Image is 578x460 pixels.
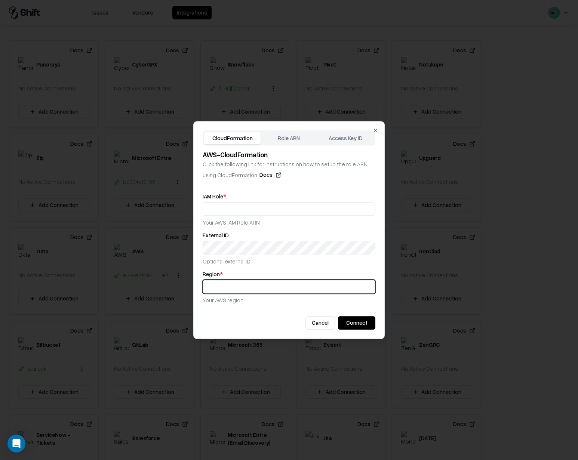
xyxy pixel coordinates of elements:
[203,257,375,265] p: Optional external ID
[305,316,335,330] button: Cancel
[212,134,253,142] div: CloudFormation
[259,168,282,182] button: Docs
[203,194,375,199] label: IAM Role
[203,151,375,158] h2: AWS - CloudFormation
[203,219,375,226] p: Your AWS IAM Role ARN
[203,296,375,304] p: Your AWS region
[203,160,375,182] p: Click the following link for instructions on how to setup the role ARN using CloudFormation:
[278,134,300,142] div: Role ARN
[338,316,375,330] button: Connect
[329,134,363,142] div: Access Key ID
[203,232,375,238] label: External ID
[203,271,375,277] label: Region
